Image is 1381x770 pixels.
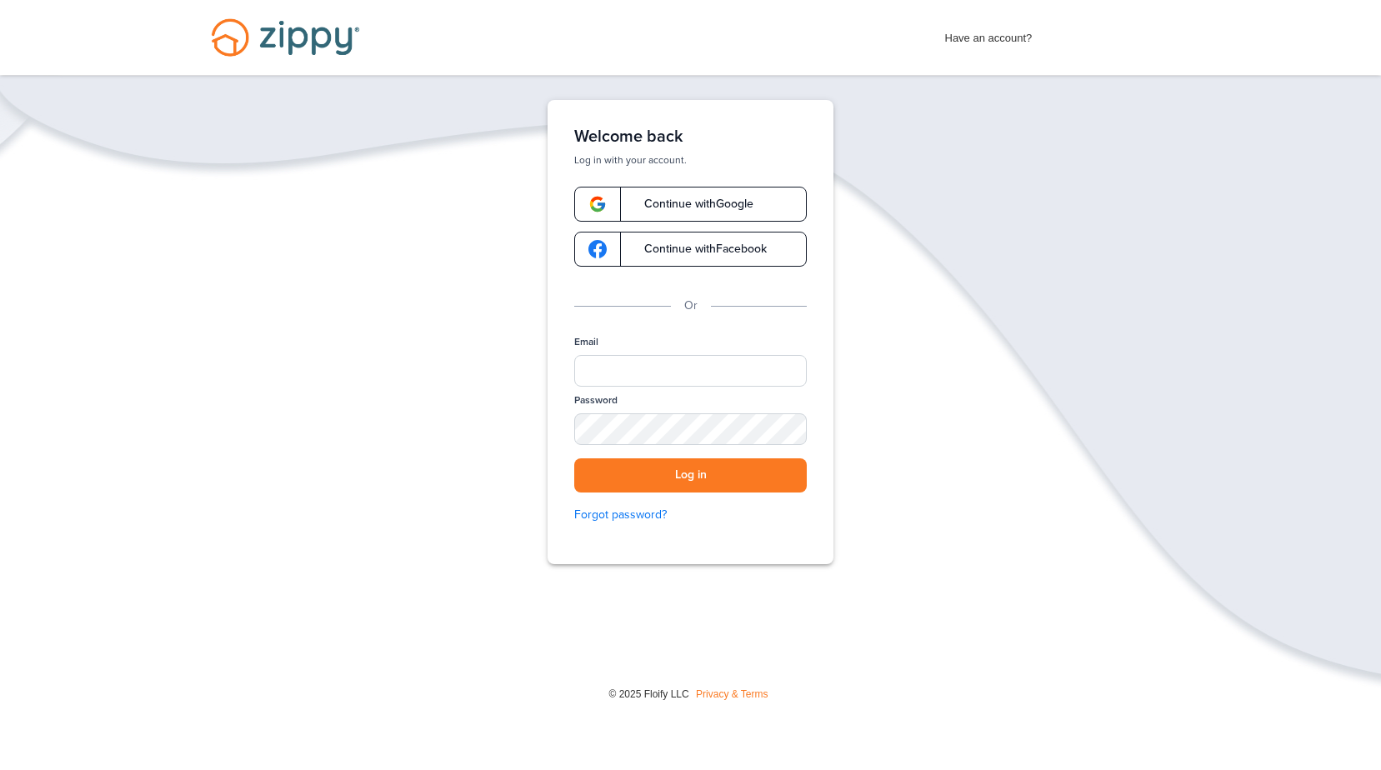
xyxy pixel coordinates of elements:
[628,243,767,255] span: Continue with Facebook
[588,240,607,258] img: google-logo
[574,153,807,167] p: Log in with your account.
[574,413,807,445] input: Password
[574,458,807,492] button: Log in
[628,198,753,210] span: Continue with Google
[574,335,598,349] label: Email
[574,393,618,407] label: Password
[945,21,1033,47] span: Have an account?
[588,195,607,213] img: google-logo
[608,688,688,700] span: © 2025 Floify LLC
[574,127,807,147] h1: Welcome back
[574,355,807,387] input: Email
[574,187,807,222] a: google-logoContinue withGoogle
[684,297,698,315] p: Or
[696,688,768,700] a: Privacy & Terms
[574,232,807,267] a: google-logoContinue withFacebook
[574,506,807,524] a: Forgot password?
